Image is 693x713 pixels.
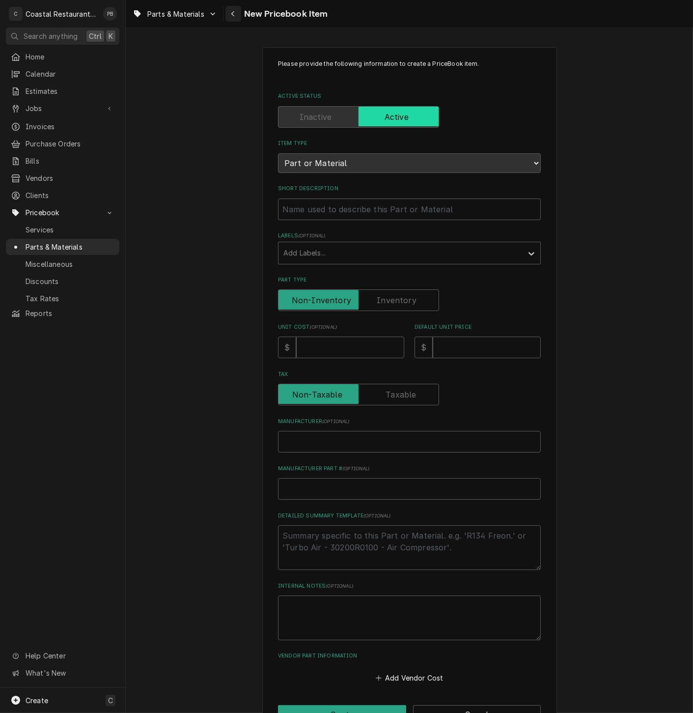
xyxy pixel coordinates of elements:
a: Go to What's New [6,665,119,681]
div: Phill Blush's Avatar [103,7,117,21]
span: Search anything [24,31,78,41]
div: Coastal Restaurant Repair [26,9,98,19]
div: Item Type [278,140,541,172]
label: Tax [278,371,541,378]
span: Create [26,696,48,705]
div: Tax [278,371,541,405]
button: Search anythingCtrlK [6,28,119,45]
a: Home [6,49,119,65]
a: Go to Jobs [6,100,119,116]
span: ( optional ) [298,233,326,238]
a: Tax Rates [6,290,119,307]
span: ( optional ) [309,324,337,330]
div: Active Status [278,92,541,127]
div: Detailed Summary Template [278,512,541,570]
span: Invoices [26,121,114,132]
div: Labels [278,232,541,264]
span: Jobs [26,103,100,114]
div: $ [278,337,296,358]
div: PriceBookItem Create/Update Form [278,59,541,684]
a: Invoices [6,118,119,135]
span: ( optional ) [342,466,370,471]
label: Detailed Summary Template [278,512,541,520]
a: Vendors [6,170,119,186]
a: Bills [6,153,119,169]
button: Navigate back [225,6,241,22]
div: PB [103,7,117,21]
input: Name used to describe this Part or Material [278,199,541,220]
label: Part Type [278,276,541,284]
span: Calendar [26,69,114,79]
div: Part Type [278,276,541,311]
div: Manufacturer Part # [278,465,541,500]
span: Parts & Materials [147,9,204,19]
a: Parts & Materials [6,239,119,255]
span: K [109,31,113,41]
span: New Pricebook Item [241,7,328,21]
label: Active Status [278,92,541,100]
span: Home [26,52,114,62]
span: Services [26,225,114,235]
span: Pricebook [26,207,100,218]
a: Clients [6,187,119,203]
span: Purchase Orders [26,139,114,149]
span: Reports [26,308,114,318]
span: Bills [26,156,114,166]
div: $ [415,337,433,358]
label: Vendor Part Information [278,652,541,660]
a: Go to Parts & Materials [129,6,221,22]
a: Go to Help Center [6,648,119,664]
span: What's New [26,668,113,678]
div: Unit Cost [278,323,404,358]
div: C [9,7,23,21]
a: Reports [6,305,119,321]
a: Services [6,222,119,238]
div: Active [278,106,541,128]
span: Ctrl [89,31,102,41]
div: Default Unit Price [415,323,541,358]
div: Manufacturer [278,418,541,453]
span: Vendors [26,173,114,183]
label: Labels [278,232,541,240]
a: Calendar [6,66,119,82]
span: ( optional ) [326,583,353,589]
span: C [108,695,113,706]
span: Estimates [26,86,114,96]
label: Manufacturer [278,418,541,426]
span: ( optional ) [363,513,391,518]
label: Manufacturer Part # [278,465,541,473]
a: Miscellaneous [6,256,119,272]
label: Item Type [278,140,541,147]
span: Discounts [26,276,114,286]
span: Parts & Materials [26,242,114,252]
div: Internal Notes [278,582,541,640]
span: ( optional ) [322,419,350,424]
button: Add Vendor Cost [374,671,445,684]
a: Go to Pricebook [6,204,119,221]
div: Vendor Part Information [278,652,541,684]
a: Estimates [6,83,119,99]
span: Help Center [26,651,113,661]
p: Please provide the following information to create a PriceBook item. [278,59,541,78]
label: Unit Cost [278,323,404,331]
span: Clients [26,190,114,200]
label: Short Description [278,185,541,193]
a: Purchase Orders [6,136,119,152]
span: Tax Rates [26,293,114,304]
label: Default Unit Price [415,323,541,331]
label: Internal Notes [278,582,541,590]
span: Miscellaneous [26,259,114,269]
a: Discounts [6,273,119,289]
div: Short Description [278,185,541,220]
